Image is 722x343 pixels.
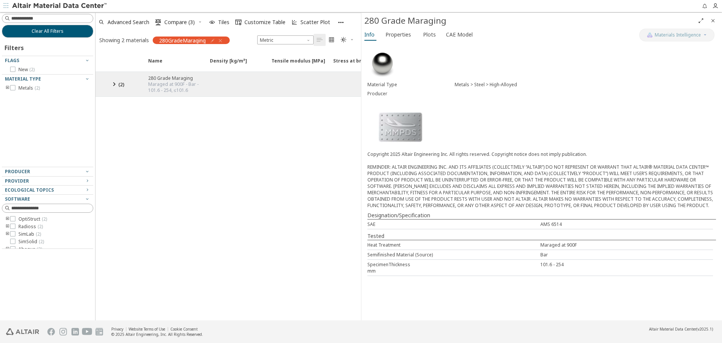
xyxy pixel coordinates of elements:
[341,37,347,43] i: 
[367,242,540,248] div: Heat Treatment
[364,29,375,41] span: Info
[455,82,716,88] div: Metals > Steel > High-Alloyed
[2,56,93,65] button: Flags
[111,58,127,71] span: Expand
[18,216,47,222] span: OptiStruct
[2,195,93,204] button: Software
[655,32,701,38] span: Materials Intelligence
[257,35,314,44] span: Metric
[159,37,206,44] span: 280GradeMaraging
[18,231,41,237] span: SimLab
[446,29,473,41] span: CAE Model
[367,252,540,258] div: Semifinished Material (Source)
[170,326,198,332] a: Cookie Consent
[2,186,93,195] button: Ecological Topics
[210,58,247,71] span: Density [kg/m³]
[367,232,716,240] div: Tested
[38,223,43,230] span: ( 2 )
[5,85,10,91] i: toogle group
[36,231,41,237] span: ( 2 )
[29,66,35,73] span: ( 2 )
[338,34,357,46] button: Theme
[639,29,714,41] button: AI CopilotMaterials Intelligence
[707,15,719,27] button: Close
[127,58,144,71] span: Favorite
[148,58,162,71] span: Name
[649,326,713,332] div: (v2025.1)
[5,168,30,175] span: Producer
[367,221,540,227] div: SAE
[5,231,10,237] i: toogle group
[35,85,40,91] span: ( 2 )
[5,216,10,222] i: toogle group
[367,151,716,209] div: Copyright 2025 Altair Engineering Inc. All rights reserved. Copyright notice does not imply publi...
[540,252,713,258] div: Bar
[5,187,54,193] span: Ecological Topics
[5,178,29,184] span: Provider
[6,328,39,335] img: Altair Engineering
[111,332,203,337] div: © 2025 Altair Engineering, Inc. All Rights Reserved.
[144,58,205,71] span: Name
[5,196,30,202] span: Software
[317,37,323,43] i: 
[2,38,27,56] div: Filters
[148,75,205,81] div: 280 Grade Maraging
[18,85,40,91] span: Metals
[695,15,707,27] button: Full Screen
[2,177,93,186] button: Provider
[367,82,455,88] div: Material Type
[5,76,41,82] span: Material Type
[272,58,325,71] span: Tensile modulus [MPa]
[314,34,326,46] button: Table View
[18,239,44,245] span: SimSolid
[257,35,314,44] div: Unit System
[12,2,108,10] img: Altair Material Data Center
[129,326,165,332] a: Website Terms of Use
[367,212,716,219] div: Designation/Specification
[111,326,123,332] a: Privacy
[326,34,338,46] button: Tile View
[218,20,229,25] span: Tiles
[5,224,10,230] i: toogle group
[267,58,329,71] span: Tensile modulus [MPa]
[39,238,44,245] span: ( 2 )
[42,216,47,222] span: ( 2 )
[333,58,385,71] span: Stress at break [MPa]
[540,242,713,248] div: Maraged at 900F
[367,104,434,149] img: Logo - Provider
[540,221,713,227] div: AMS 6514
[540,261,713,268] div: 101.6 - 254
[364,15,695,27] div: 280 Grade Maraging
[300,20,330,25] span: Scatter Plot
[155,19,161,25] i: 
[367,268,376,274] div: mm
[2,167,93,176] button: Producer
[423,29,436,41] span: Plots
[647,32,653,38] img: AI Copilot
[32,28,64,34] span: Clear All Filters
[99,37,149,44] div: Showing 2 materials
[148,81,205,93] div: Maraged at 900F - Bar - 101.6 - 254, ≤101.6
[367,91,455,97] div: Producer
[108,20,149,25] span: Advanced Search
[5,57,19,64] span: Flags
[244,20,285,25] span: Customize Table
[385,29,411,41] span: Properties
[329,37,335,43] i: 
[367,261,540,268] div: SpecimenThickness
[164,20,195,25] span: Compare (3)
[18,224,43,230] span: Radioss
[2,25,93,38] button: Clear All Filters
[18,67,35,73] span: New
[111,75,127,93] button: (2)
[205,58,267,71] span: Density [kg/m³]
[649,326,696,332] span: Altair Material Data Center
[367,49,397,79] img: Material Type Image
[2,75,93,84] button: Material Type
[235,19,241,25] i: 
[118,81,124,88] span: ( 2 )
